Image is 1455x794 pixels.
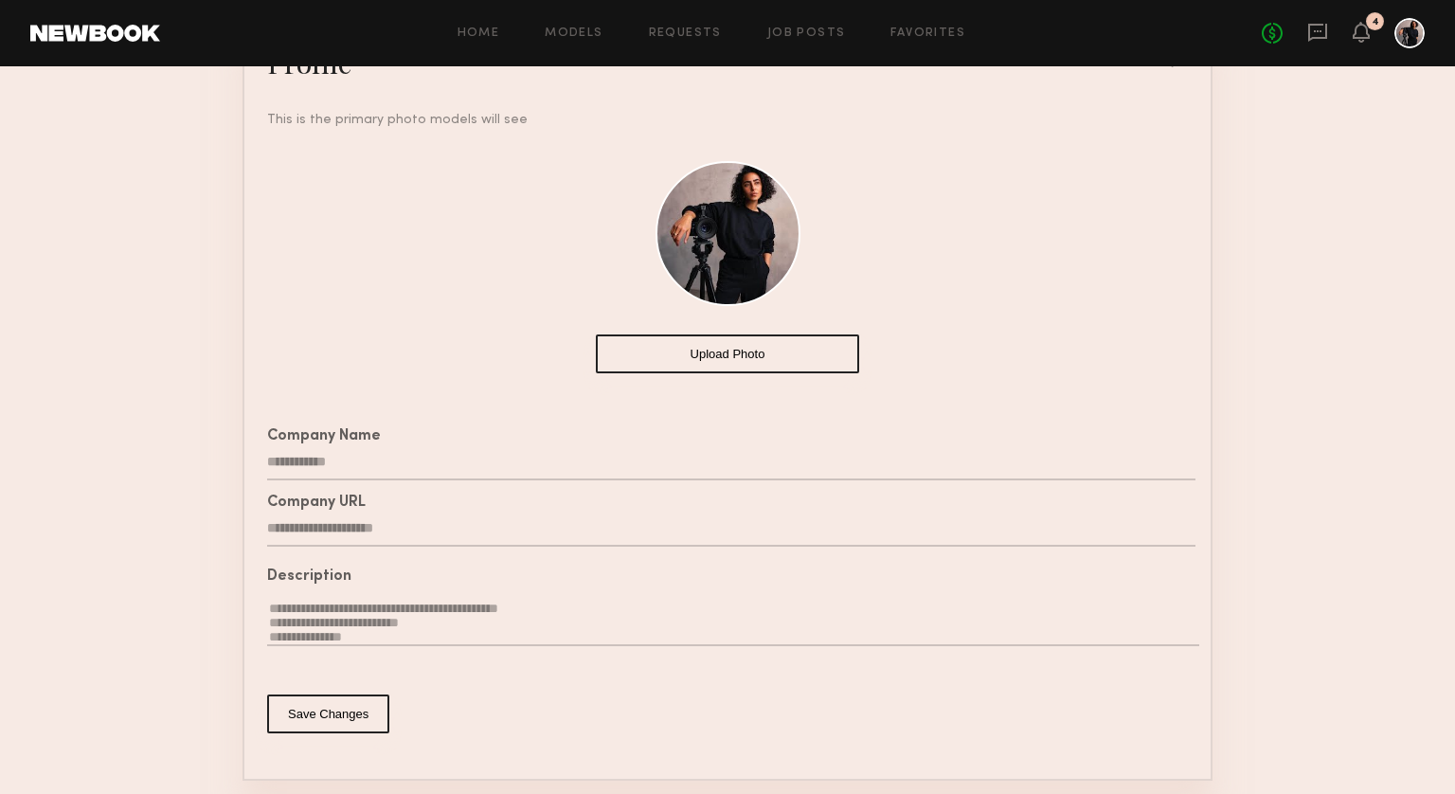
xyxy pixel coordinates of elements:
a: Home [458,27,500,40]
a: Models [545,27,602,40]
div: Description [267,569,1195,585]
div: Company URL [267,496,1195,511]
div: This is the primary photo models will see [267,110,1203,130]
button: Upload Photo [596,334,859,373]
div: Company Name [267,429,1195,444]
div: 4 [1372,17,1379,27]
a: Requests [649,27,722,40]
a: Job Posts [767,27,846,40]
button: Save Changes [267,695,389,733]
a: Favorites [890,27,965,40]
